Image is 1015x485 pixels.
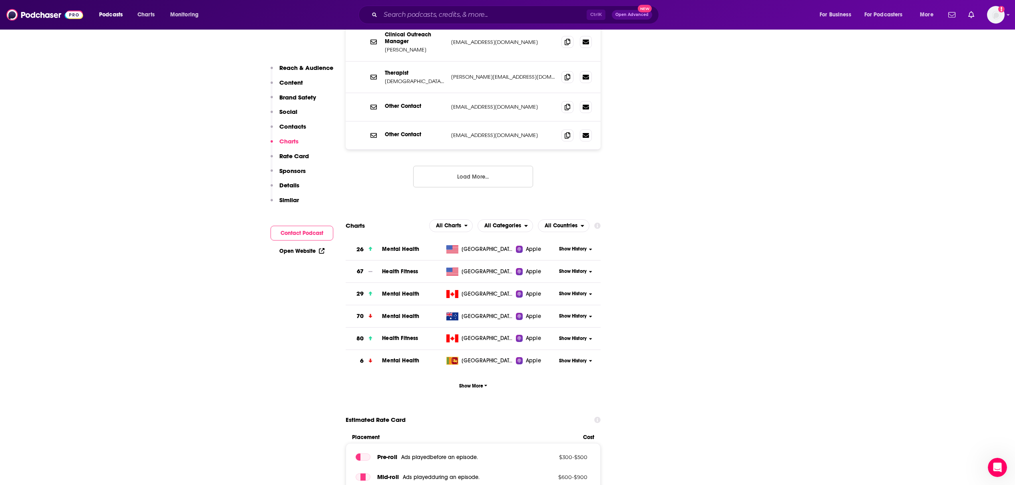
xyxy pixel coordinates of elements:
[443,312,516,320] a: [GEOGRAPHIC_DATA]
[271,137,299,152] button: Charts
[526,357,541,365] span: Apple
[557,313,595,320] button: Show History
[987,6,1005,24] button: Show profile menu
[987,6,1005,24] img: User Profile
[279,108,297,115] p: Social
[382,246,419,252] a: Mental Health
[346,239,382,260] a: 26
[377,473,399,481] span: Mid -roll
[526,268,541,276] span: Apple
[443,268,516,276] a: [GEOGRAPHIC_DATA]
[413,166,533,187] button: Load More...
[279,123,306,130] p: Contacts
[279,248,324,254] a: Open Website
[429,219,473,232] button: open menu
[271,64,333,79] button: Reach & Audience
[559,335,587,342] span: Show History
[346,350,382,372] a: 6
[557,268,595,275] button: Show History
[526,245,541,253] span: Apple
[451,103,555,110] p: [EMAIL_ADDRESS][DOMAIN_NAME]
[271,226,333,241] button: Contact Podcast
[516,312,556,320] a: Apple
[382,268,418,275] a: Health Fitness
[484,223,521,229] span: All Categories
[346,283,382,305] a: 29
[360,356,364,366] h3: 6
[436,223,461,229] span: All Charts
[559,358,587,364] span: Show History
[557,335,595,342] button: Show History
[462,268,513,276] span: United States
[965,8,977,22] a: Show notifications dropdown
[516,290,556,298] a: Apple
[271,152,309,167] button: Rate Card
[382,357,419,364] a: Mental Health
[357,267,364,276] h3: 67
[6,7,83,22] img: Podchaser - Follow, Share and Rate Podcasts
[271,108,297,123] button: Social
[385,78,445,85] p: [DEMOGRAPHIC_DATA][PERSON_NAME]
[346,305,382,327] a: 70
[403,474,480,481] span: Ads played during an episode .
[462,245,513,253] span: United States
[382,290,419,297] a: Mental Health
[587,10,605,20] span: Ctrl K
[385,46,445,53] p: [PERSON_NAME]
[478,219,533,232] button: open menu
[271,167,306,182] button: Sponsors
[516,268,556,276] a: Apple
[385,70,445,76] p: Therapist
[557,290,595,297] button: Show History
[279,137,299,145] p: Charts
[545,223,577,229] span: All Countries
[356,312,364,321] h3: 70
[516,357,556,365] a: Apple
[998,6,1005,12] svg: Add a profile image
[451,74,555,80] p: [PERSON_NAME][EMAIL_ADDRESS][DOMAIN_NAME]
[356,334,364,343] h3: 80
[356,289,364,298] h3: 29
[99,9,123,20] span: Podcasts
[346,328,382,350] a: 80
[366,6,667,24] div: Search podcasts, credits, & more...
[557,246,595,252] button: Show History
[526,290,541,298] span: Apple
[538,219,589,232] h2: Countries
[279,152,309,160] p: Rate Card
[462,334,513,342] span: Canada
[356,245,364,254] h3: 26
[346,412,406,427] span: Estimated Rate Card
[94,8,133,21] button: open menu
[165,8,209,21] button: open menu
[559,290,587,297] span: Show History
[279,64,333,72] p: Reach & Audience
[271,196,299,211] button: Similar
[559,268,587,275] span: Show History
[271,181,299,196] button: Details
[382,313,419,320] a: Mental Health
[137,9,155,20] span: Charts
[914,8,943,21] button: open menu
[945,8,959,22] a: Show notifications dropdown
[559,246,587,252] span: Show History
[820,9,851,20] span: For Business
[443,245,516,253] a: [GEOGRAPHIC_DATA]
[279,167,306,175] p: Sponsors
[377,453,397,461] span: Pre -roll
[385,131,445,138] p: Other Contact
[443,290,516,298] a: [GEOGRAPHIC_DATA]
[535,474,587,480] p: $ 600 - $ 900
[451,39,555,46] p: [EMAIL_ADDRESS][DOMAIN_NAME]
[271,93,316,108] button: Brand Safety
[864,9,903,20] span: For Podcasters
[382,335,418,342] a: Health Fitness
[443,334,516,342] a: [GEOGRAPHIC_DATA]
[459,383,488,389] span: Show More
[538,219,589,232] button: open menu
[478,219,533,232] h2: Categories
[612,10,652,20] button: Open AdvancedNew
